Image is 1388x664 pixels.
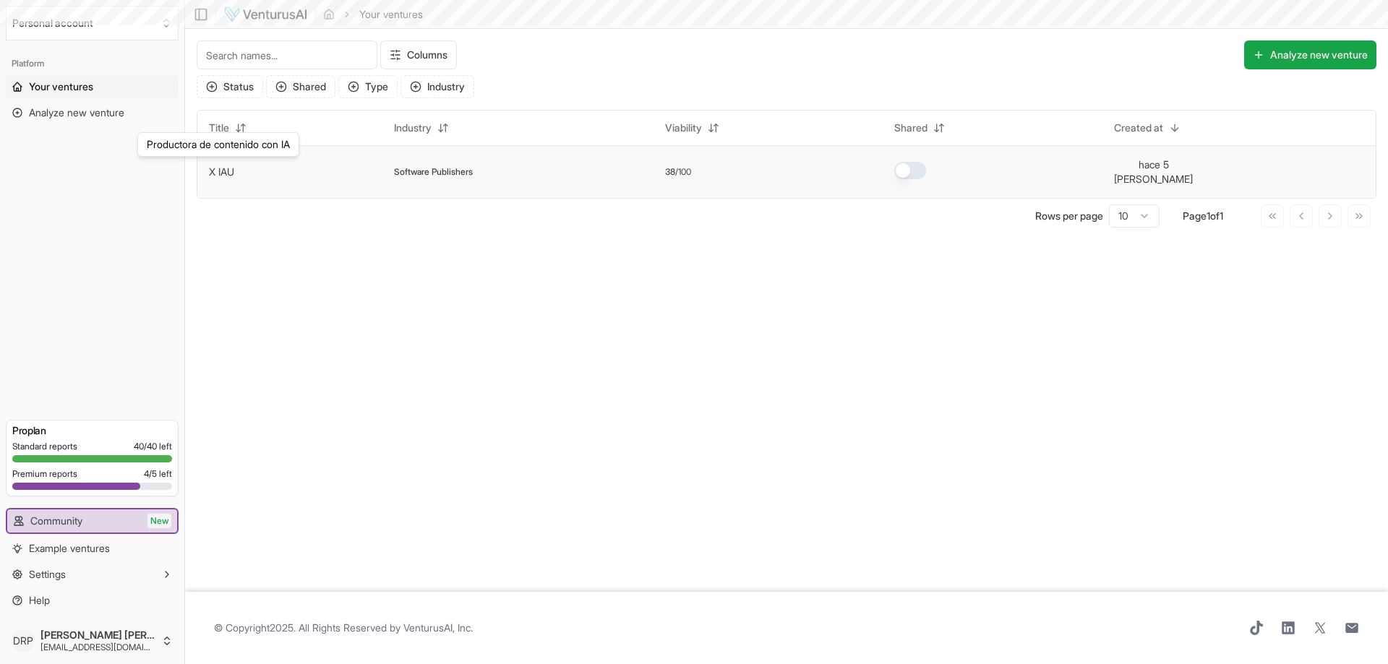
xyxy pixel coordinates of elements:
span: 1 [1220,210,1223,222]
span: New [147,514,171,528]
a: Your ventures [6,75,179,98]
button: Industry [385,116,458,139]
h3: Pro plan [12,423,172,438]
span: Industry [394,121,432,135]
span: Example ventures [29,541,110,556]
button: Title [200,116,255,139]
span: [EMAIL_ADDRESS][DOMAIN_NAME] [40,642,155,653]
span: [PERSON_NAME] [PERSON_NAME] [40,629,155,642]
span: Standard reports [12,441,77,452]
span: Your ventures [29,79,93,94]
input: Search names... [197,40,377,69]
span: Title [209,121,229,135]
button: Viability [656,116,728,139]
span: 1 [1207,210,1210,222]
span: Settings [29,567,66,582]
button: X IAU [209,165,234,179]
a: VenturusAI, Inc [403,621,471,634]
span: Page [1183,210,1207,222]
button: Status [197,75,263,98]
span: /100 [675,166,691,178]
span: DRP [12,629,35,652]
button: Created at [1105,116,1189,139]
button: Shared [886,116,954,139]
button: Analyze new venture [1244,40,1376,69]
span: Help [29,593,50,608]
button: Shared [266,75,335,98]
span: Premium reports [12,468,77,480]
span: 4 / 5 left [144,468,172,480]
button: Settings [6,563,179,586]
button: DRP[PERSON_NAME] [PERSON_NAME][EMAIL_ADDRESS][DOMAIN_NAME] [6,624,179,658]
button: hace 5 [PERSON_NAME] [1114,158,1194,186]
span: 40 / 40 left [134,441,172,452]
span: Community [30,514,82,528]
span: Analyze new venture [29,105,124,120]
span: 38 [665,166,675,178]
p: Productora de contenido con IA [147,137,290,152]
button: Industry [400,75,474,98]
a: Help [6,589,179,612]
span: Software Publishers [394,166,473,178]
span: Viability [665,121,702,135]
span: © Copyright 2025 . All Rights Reserved by . [214,621,473,635]
span: of [1210,210,1220,222]
a: Analyze new venture [6,101,179,124]
span: Created at [1114,121,1163,135]
a: CommunityNew [7,509,177,533]
p: Rows per page [1035,209,1103,223]
div: Platform [6,52,179,75]
a: Example ventures [6,537,179,560]
button: Type [338,75,398,98]
a: X IAU [209,165,234,178]
span: Shared [894,121,928,135]
button: Columns [380,40,457,69]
